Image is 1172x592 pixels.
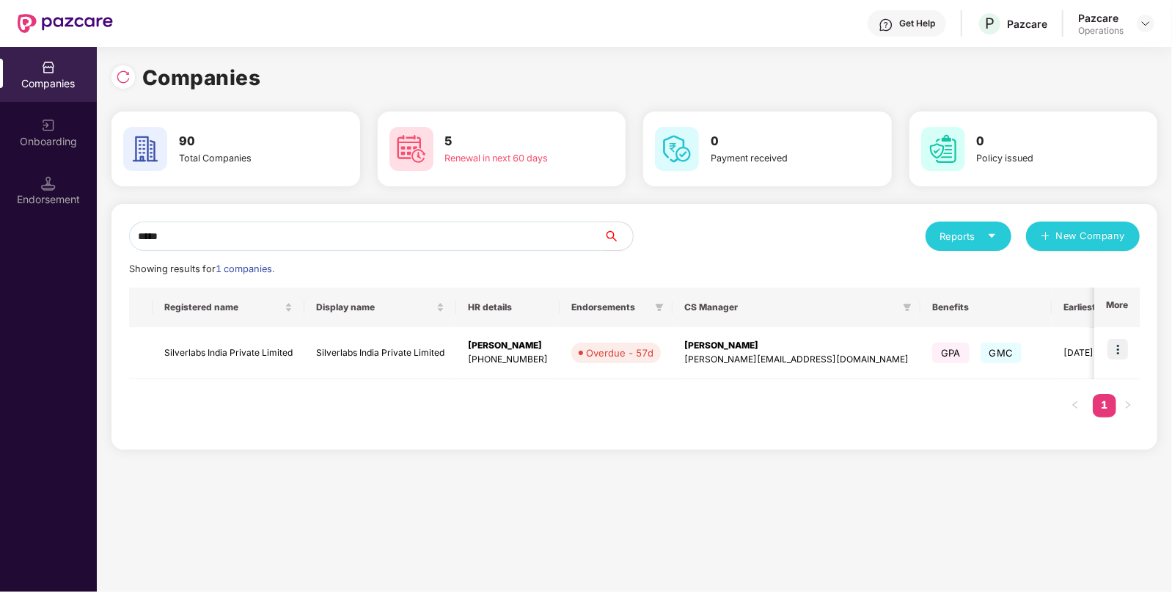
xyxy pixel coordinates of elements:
div: [PERSON_NAME] [468,339,548,353]
span: Showing results for [129,263,274,274]
th: Earliest Renewal [1052,288,1146,327]
td: [DATE] [1052,327,1146,379]
div: Pazcare [1007,17,1047,31]
span: P [985,15,995,32]
span: Registered name [164,302,282,313]
span: search [603,230,633,242]
th: HR details [456,288,560,327]
h3: 0 [977,132,1103,151]
div: [PERSON_NAME] [684,339,909,353]
img: svg+xml;base64,PHN2ZyBpZD0iSGVscC0zMngzMiIgeG1sbnM9Imh0dHA6Ly93d3cudzMub3JnLzIwMDAvc3ZnIiB3aWR0aD... [879,18,893,32]
button: plusNew Company [1026,222,1140,251]
div: Operations [1078,25,1124,37]
img: svg+xml;base64,PHN2ZyB4bWxucz0iaHR0cDovL3d3dy53My5vcmcvMjAwMC9zdmciIHdpZHRoPSI2MCIgaGVpZ2h0PSI2MC... [655,127,699,171]
img: svg+xml;base64,PHN2ZyB3aWR0aD0iMjAiIGhlaWdodD0iMjAiIHZpZXdCb3g9IjAgMCAyMCAyMCIgZmlsbD0ibm9uZSIgeG... [41,118,56,133]
div: [PERSON_NAME][EMAIL_ADDRESS][DOMAIN_NAME] [684,353,909,367]
div: Overdue - 57d [586,346,653,360]
span: caret-down [987,231,997,241]
li: 1 [1093,394,1116,417]
a: 1 [1093,394,1116,416]
span: GMC [981,343,1022,363]
span: filter [900,299,915,316]
div: [PHONE_NUMBER] [468,353,548,367]
span: Display name [316,302,433,313]
img: svg+xml;base64,PHN2ZyB3aWR0aD0iMTQuNSIgaGVpZ2h0PSIxNC41IiB2aWV3Qm94PSIwIDAgMTYgMTYiIGZpbGw9Im5vbm... [41,176,56,191]
button: search [603,222,634,251]
div: Reports [940,229,997,244]
img: svg+xml;base64,PHN2ZyB4bWxucz0iaHR0cDovL3d3dy53My5vcmcvMjAwMC9zdmciIHdpZHRoPSI2MCIgaGVpZ2h0PSI2MC... [921,127,965,171]
img: svg+xml;base64,PHN2ZyBpZD0iQ29tcGFuaWVzIiB4bWxucz0iaHR0cDovL3d3dy53My5vcmcvMjAwMC9zdmciIHdpZHRoPS... [41,60,56,75]
img: svg+xml;base64,PHN2ZyB4bWxucz0iaHR0cDovL3d3dy53My5vcmcvMjAwMC9zdmciIHdpZHRoPSI2MCIgaGVpZ2h0PSI2MC... [123,127,167,171]
span: filter [652,299,667,316]
span: plus [1041,231,1050,243]
div: Renewal in next 60 days [445,151,571,166]
span: filter [655,303,664,312]
h3: 90 [179,132,305,151]
img: svg+xml;base64,PHN2ZyBpZD0iRHJvcGRvd24tMzJ4MzIiIHhtbG5zPSJodHRwOi8vd3d3LnczLm9yZy8yMDAwL3N2ZyIgd2... [1140,18,1151,29]
td: Silverlabs India Private Limited [304,327,456,379]
h1: Companies [142,62,261,94]
span: 1 companies. [216,263,274,274]
div: Pazcare [1078,11,1124,25]
span: CS Manager [684,302,897,313]
span: GPA [932,343,970,363]
h3: 5 [445,132,571,151]
span: Endorsements [571,302,649,313]
li: Next Page [1116,394,1140,417]
span: New Company [1056,229,1126,244]
button: left [1063,394,1087,417]
th: Display name [304,288,456,327]
th: Benefits [920,288,1052,327]
li: Previous Page [1063,394,1087,417]
img: svg+xml;base64,PHN2ZyB4bWxucz0iaHR0cDovL3d3dy53My5vcmcvMjAwMC9zdmciIHdpZHRoPSI2MCIgaGVpZ2h0PSI2MC... [389,127,433,171]
h3: 0 [711,132,837,151]
img: New Pazcare Logo [18,14,113,33]
div: Get Help [899,18,935,29]
td: Silverlabs India Private Limited [153,327,304,379]
button: right [1116,394,1140,417]
span: left [1071,401,1080,409]
div: Policy issued [977,151,1103,166]
img: svg+xml;base64,PHN2ZyBpZD0iUmVsb2FkLTMyeDMyIiB4bWxucz0iaHR0cDovL3d3dy53My5vcmcvMjAwMC9zdmciIHdpZH... [116,70,131,84]
span: right [1124,401,1132,409]
th: More [1094,288,1140,327]
span: filter [903,303,912,312]
div: Total Companies [179,151,305,166]
img: icon [1107,339,1128,359]
div: Payment received [711,151,837,166]
th: Registered name [153,288,304,327]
